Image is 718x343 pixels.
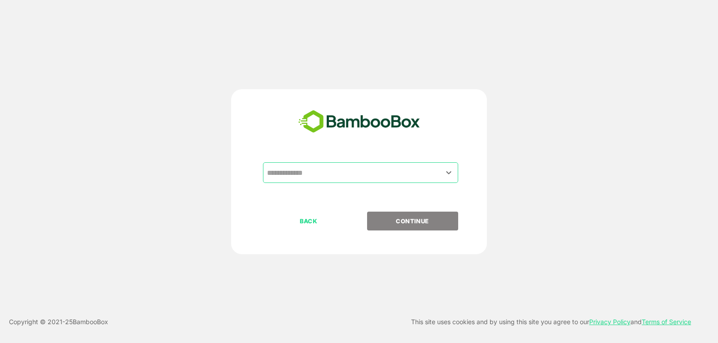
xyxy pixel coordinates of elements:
p: BACK [264,216,354,226]
button: BACK [263,212,354,230]
p: CONTINUE [368,216,457,226]
p: This site uses cookies and by using this site you agree to our and [411,317,691,327]
button: Open [443,166,455,178]
a: Privacy Policy [589,318,630,326]
a: Terms of Service [642,318,691,326]
img: bamboobox [293,107,425,137]
button: CONTINUE [367,212,458,230]
p: Copyright © 2021- 25 BambooBox [9,317,108,327]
